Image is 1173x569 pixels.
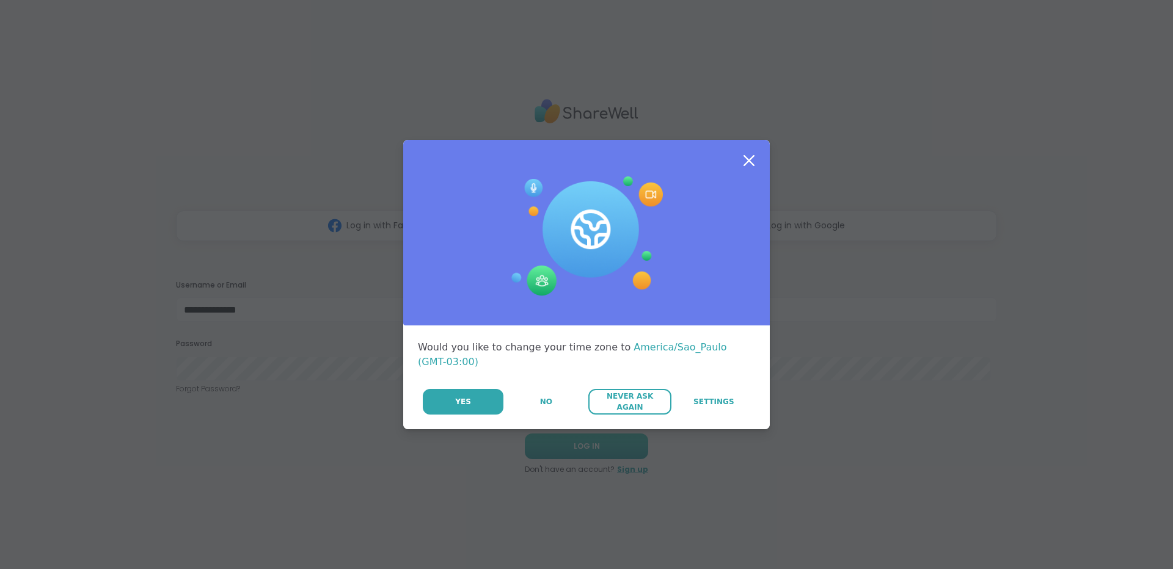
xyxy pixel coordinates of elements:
span: America/Sao_Paulo (GMT-03:00) [418,341,727,368]
span: Never Ask Again [594,391,665,413]
span: Settings [693,396,734,407]
button: Yes [423,389,503,415]
a: Settings [673,389,755,415]
span: Yes [455,396,471,407]
button: Never Ask Again [588,389,671,415]
button: No [505,389,587,415]
div: Would you like to change your time zone to [418,340,755,369]
img: Session Experience [510,176,663,296]
span: No [540,396,552,407]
